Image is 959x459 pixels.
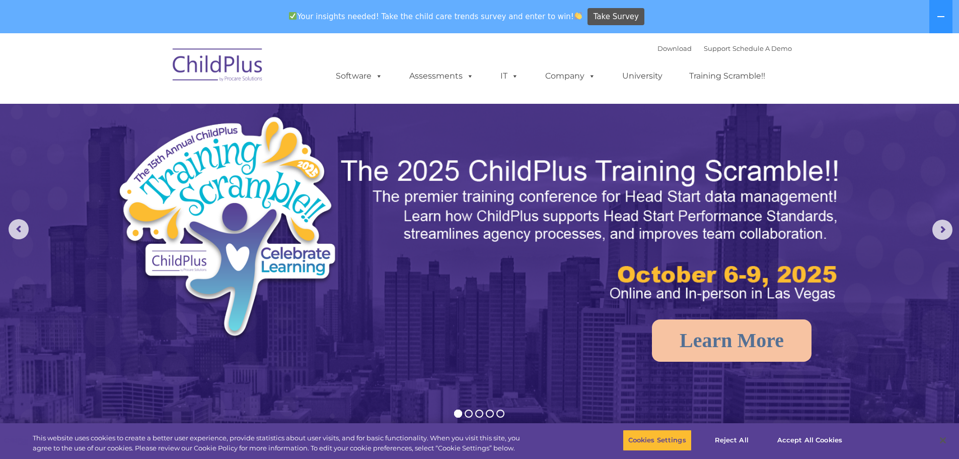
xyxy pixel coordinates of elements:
[574,12,582,20] img: 👏
[168,41,268,92] img: ChildPlus by Procare Solutions
[399,66,484,86] a: Assessments
[326,66,393,86] a: Software
[587,8,644,26] a: Take Survey
[285,7,586,26] span: Your insights needed! Take the child care trends survey and enter to win!
[623,430,692,451] button: Cookies Settings
[657,44,692,52] a: Download
[732,44,792,52] a: Schedule A Demo
[594,8,639,26] span: Take Survey
[652,319,812,362] a: Learn More
[679,66,775,86] a: Training Scramble!!
[932,429,954,451] button: Close
[657,44,792,52] font: |
[490,66,529,86] a: IT
[700,430,763,451] button: Reject All
[612,66,673,86] a: University
[140,108,183,115] span: Phone number
[33,433,528,453] div: This website uses cookies to create a better user experience, provide statistics about user visit...
[140,67,171,74] span: Last name
[704,44,730,52] a: Support
[535,66,606,86] a: Company
[289,12,297,20] img: ✅
[772,430,848,451] button: Accept All Cookies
